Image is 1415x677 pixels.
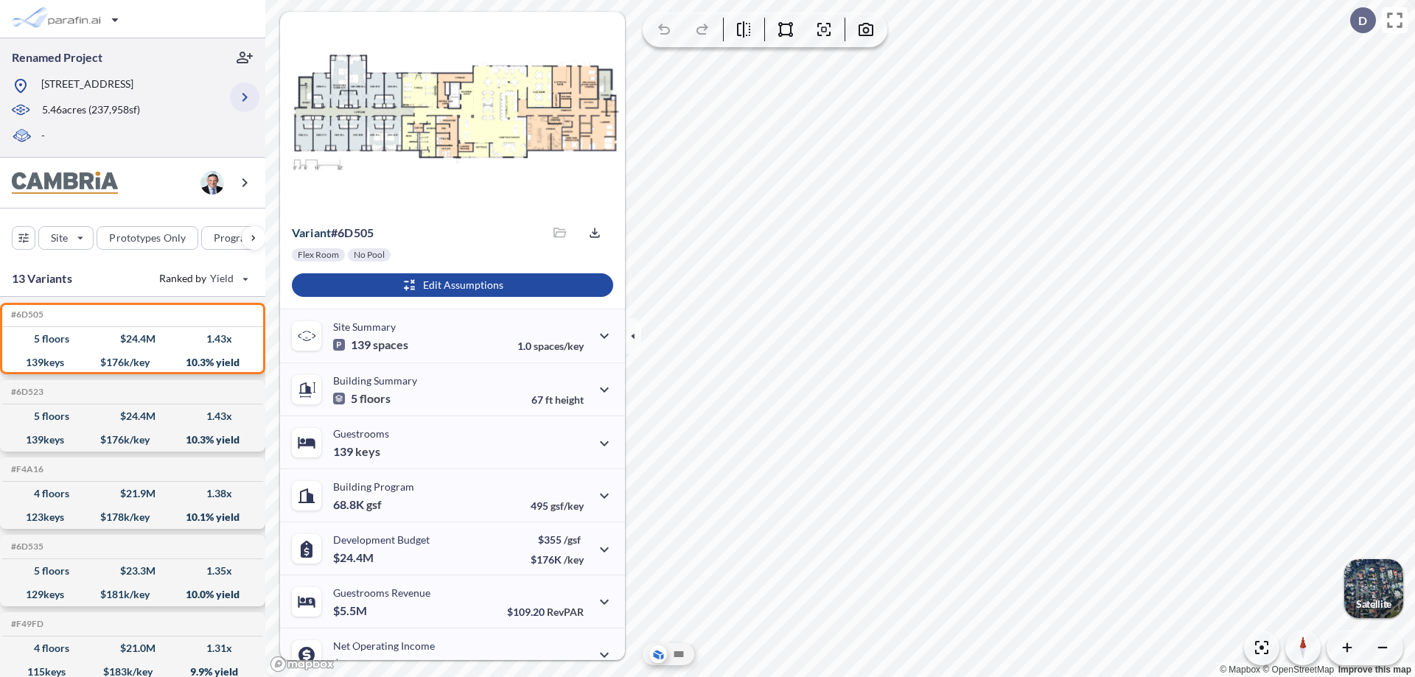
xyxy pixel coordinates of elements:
p: Building Program [333,480,414,493]
span: ft [545,393,553,406]
p: 68.8K [333,497,382,512]
span: Variant [292,225,331,239]
span: Yield [210,271,234,286]
span: RevPAR [547,606,584,618]
p: $24.4M [333,550,376,565]
button: Site [38,226,94,250]
img: BrandImage [12,172,118,194]
p: 45.0% [521,659,584,671]
button: Ranked by Yield [147,267,258,290]
p: $5.5M [333,603,369,618]
p: Satellite [1356,598,1391,610]
a: Mapbox [1220,664,1260,675]
button: Prototypes Only [97,226,198,250]
img: Switcher Image [1344,559,1403,618]
span: height [555,393,584,406]
p: $109.20 [507,606,584,618]
p: [STREET_ADDRESS] [41,77,133,95]
span: spaces/key [534,340,584,352]
p: $2.5M [333,656,369,671]
a: Improve this map [1338,664,1411,675]
button: Site Plan [670,645,688,663]
p: Net Operating Income [333,639,435,652]
p: Guestrooms [333,427,389,440]
h5: Click to copy the code [8,541,43,552]
p: 495 [531,499,584,512]
span: spaces [373,337,408,352]
span: /key [564,553,584,566]
h5: Click to copy the code [8,309,43,320]
span: margin [551,659,584,671]
span: gsf/key [551,499,584,512]
p: Edit Assumptions [423,278,503,292]
p: 67 [531,393,584,406]
p: Development Budget [333,533,430,546]
p: # 6d505 [292,225,374,240]
p: - [41,128,45,145]
p: Building Summary [333,374,417,387]
p: Renamed Project [12,49,102,66]
h5: Click to copy the code [8,619,43,629]
p: No Pool [354,249,385,261]
button: Program [201,226,281,250]
a: Mapbox homepage [270,656,335,673]
span: floors [360,391,391,406]
p: D [1358,14,1367,27]
span: /gsf [564,533,581,546]
button: Aerial View [649,645,667,663]
p: 13 Variants [12,270,72,287]
img: user logo [200,171,224,194]
a: OpenStreetMap [1262,664,1334,675]
p: 5 [333,391,391,406]
p: Site Summary [333,320,396,333]
h5: Click to copy the code [8,464,43,474]
p: Site [51,231,68,245]
p: 139 [333,337,408,352]
h5: Click to copy the code [8,387,43,397]
p: 1.0 [517,340,584,352]
p: Flex Room [298,249,339,261]
p: Program [214,231,255,245]
span: gsf [366,497,382,512]
span: keys [355,444,380,459]
p: $176K [531,553,584,566]
p: Prototypes Only [109,231,186,245]
p: 5.46 acres ( 237,958 sf) [42,102,140,119]
p: $355 [531,533,584,546]
button: Edit Assumptions [292,273,613,297]
p: 139 [333,444,380,459]
button: Switcher ImageSatellite [1344,559,1403,618]
p: Guestrooms Revenue [333,586,430,599]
